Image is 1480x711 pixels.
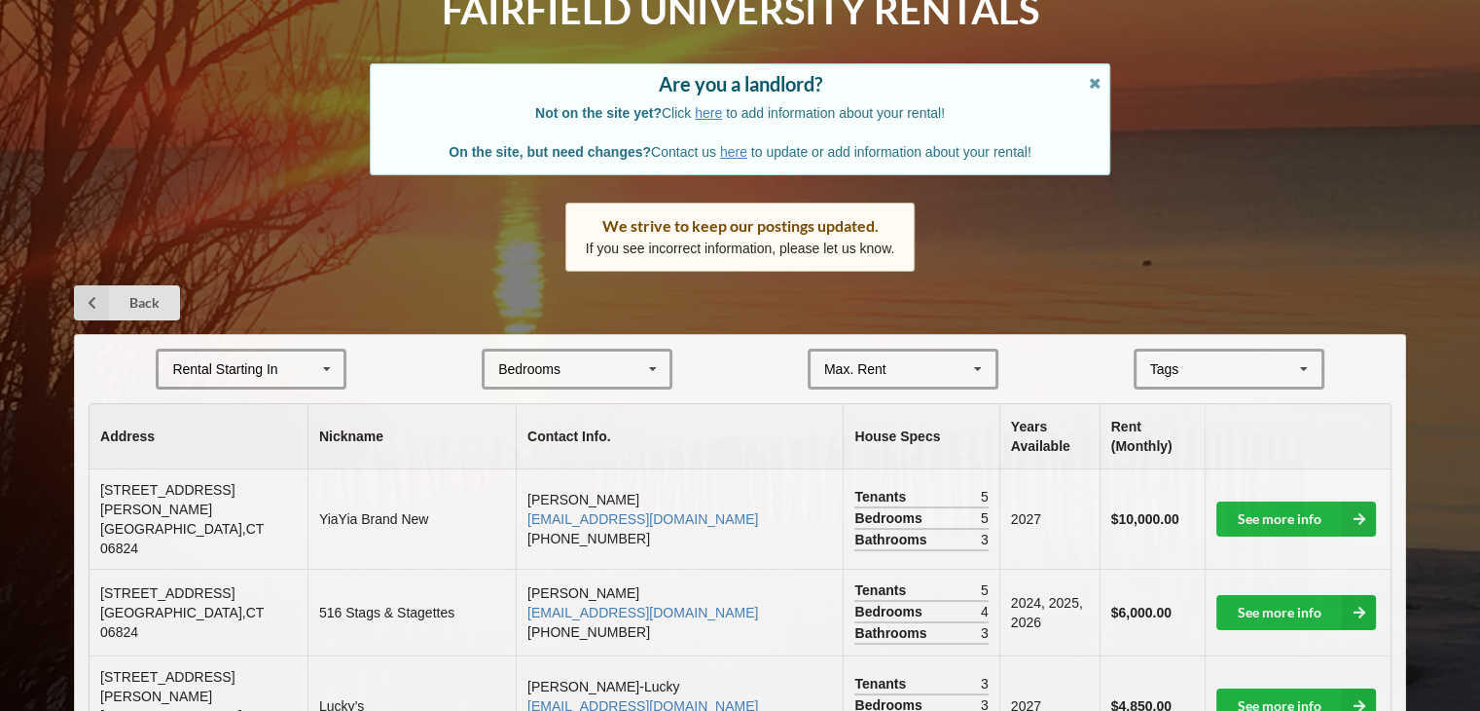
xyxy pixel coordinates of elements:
span: [GEOGRAPHIC_DATA] , CT 06824 [100,605,264,640]
b: $10,000.00 [1111,511,1179,527]
a: here [695,105,722,121]
span: [STREET_ADDRESS][PERSON_NAME] [100,669,235,704]
span: Bedrooms [854,508,926,528]
th: Rent (Monthly) [1100,404,1206,469]
a: [EMAIL_ADDRESS][DOMAIN_NAME] [527,511,758,527]
div: Tags [1145,358,1208,381]
div: Rental Starting In [172,362,277,376]
div: Max. Rent [824,362,886,376]
td: 516 Stags & Stagettes [307,569,516,655]
a: See more info [1216,502,1376,537]
a: Back [74,285,180,320]
span: 3 [981,530,989,549]
span: 3 [981,623,989,643]
b: Not on the site yet? [535,105,662,121]
div: Bedrooms [498,362,560,376]
div: Are you a landlord? [390,74,1090,94]
span: Tenants [854,674,911,693]
a: See more info [1216,595,1376,630]
a: [EMAIL_ADDRESS][DOMAIN_NAME] [527,605,758,620]
span: 5 [981,487,989,506]
span: Contact us to update or add information about your rental! [449,144,1030,160]
span: [GEOGRAPHIC_DATA] , CT 06824 [100,521,264,556]
span: 5 [981,508,989,528]
th: Contact Info. [516,404,843,469]
th: Nickname [307,404,516,469]
b: On the site, but need changes? [449,144,651,160]
th: Address [90,404,307,469]
span: 5 [981,580,989,600]
span: Bathrooms [854,530,931,549]
td: 2024, 2025, 2026 [999,569,1100,655]
span: 4 [981,602,989,621]
td: YiaYia Brand New [307,469,516,569]
span: 3 [981,674,989,693]
p: If you see incorrect information, please let us know. [586,239,895,258]
a: here [720,144,747,160]
span: Bedrooms [854,602,926,621]
th: House Specs [843,404,998,469]
th: Years Available [999,404,1100,469]
td: [PERSON_NAME] [PHONE_NUMBER] [516,469,843,569]
div: We strive to keep our postings updated. [586,216,895,236]
span: [STREET_ADDRESS] [100,585,235,601]
span: Bathrooms [854,623,931,643]
span: Tenants [854,487,911,506]
td: [PERSON_NAME] [PHONE_NUMBER] [516,569,843,655]
b: $6,000.00 [1111,605,1172,620]
span: [STREET_ADDRESS][PERSON_NAME] [100,482,235,517]
span: Click to add information about your rental! [535,105,945,121]
span: Tenants [854,580,911,600]
td: 2027 [999,469,1100,569]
